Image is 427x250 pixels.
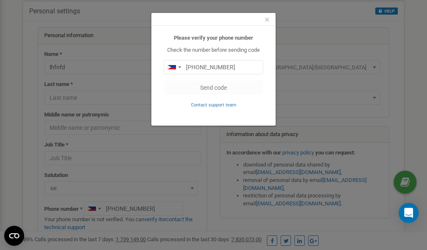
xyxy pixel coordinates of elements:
input: 0905 123 4567 [164,60,263,74]
small: Contact support team [191,102,236,108]
span: × [265,15,269,25]
button: Send code [164,81,263,95]
b: Please verify your phone number [174,35,253,41]
a: Contact support team [191,101,236,108]
button: Open CMP widget [4,226,24,246]
button: Close [265,15,269,24]
div: Telephone country code [164,61,183,74]
p: Check the number before sending code [164,46,263,54]
div: Open Intercom Messenger [399,203,419,223]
